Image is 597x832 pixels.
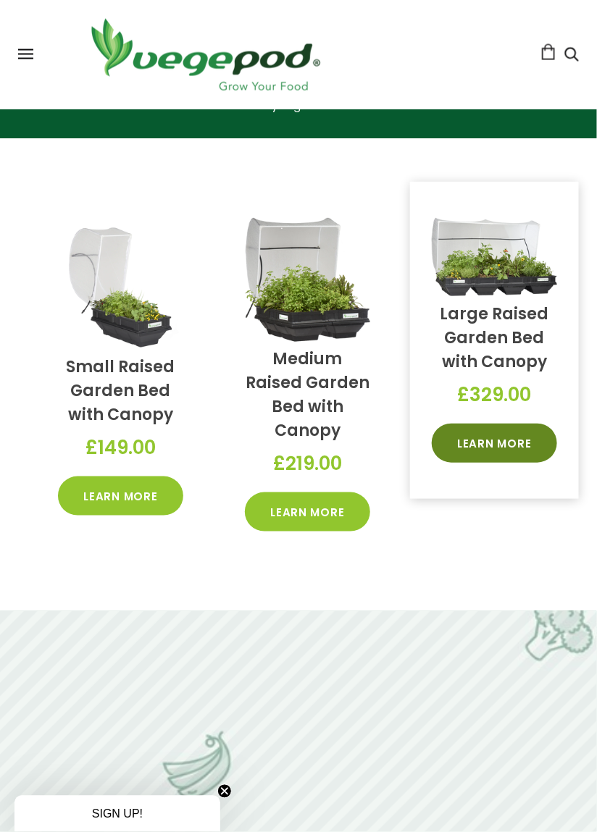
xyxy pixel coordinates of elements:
img: Vegepod [78,14,332,95]
a: Learn More [58,476,183,516]
a: Small Raised Garden Bed with Canopy [67,356,175,426]
a: Learn More [432,424,557,463]
button: Close teaser [217,784,232,799]
div: £149.00 [58,426,183,469]
a: Search [564,49,579,64]
div: £329.00 [432,374,557,416]
a: Medium Raised Garden Bed with Canopy [246,348,370,442]
div: £219.00 [245,442,370,485]
img: Small Raised Garden Bed with Canopy [58,218,183,349]
div: SIGN UP!Close teaser [14,796,220,832]
img: Medium Raised Garden Bed with Canopy [245,218,370,342]
span: SIGN UP! [92,808,143,820]
a: Learn More [245,492,370,531]
a: Large Raised Garden Bed with Canopy [440,303,548,373]
img: Large Raised Garden Bed with Canopy [432,218,557,296]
